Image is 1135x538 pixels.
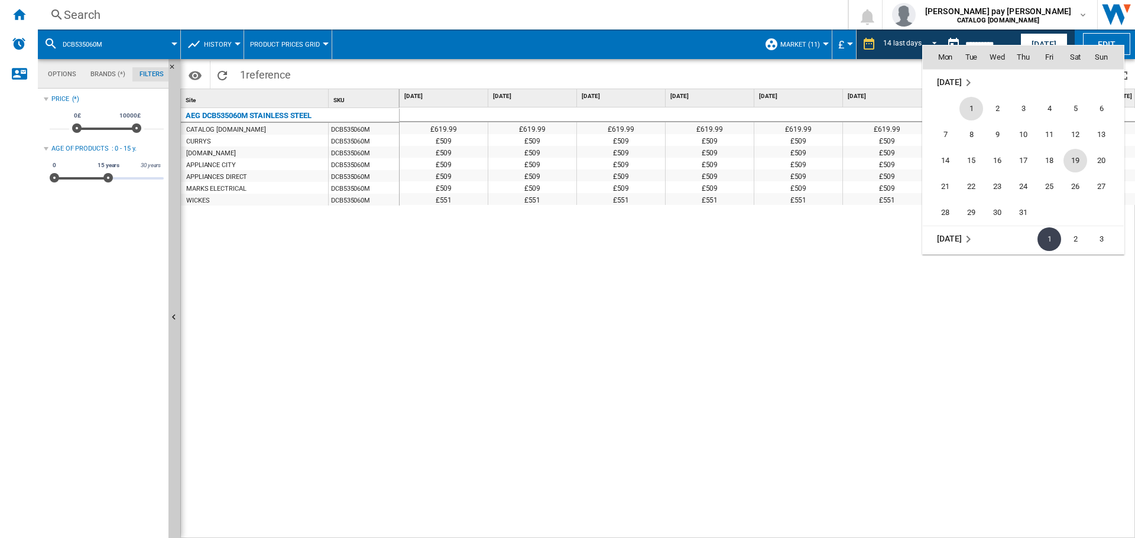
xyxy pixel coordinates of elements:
[958,174,984,200] td: Tuesday July 22 2025
[984,96,1010,122] td: Wednesday July 2 2025
[923,122,1124,148] tr: Week 2
[1011,123,1035,146] span: 10
[923,122,958,148] td: Monday July 7 2025
[1010,174,1036,200] td: Thursday July 24 2025
[1088,96,1124,122] td: Sunday July 6 2025
[985,97,1009,120] span: 2
[1011,175,1035,198] span: 24
[1011,201,1035,224] span: 31
[923,226,1124,252] tr: Week 1
[923,174,1124,200] tr: Week 4
[1063,123,1087,146] span: 12
[958,96,984,122] td: Tuesday July 1 2025
[1037,123,1061,146] span: 11
[1010,122,1036,148] td: Thursday July 10 2025
[1036,226,1062,252] td: Friday August 1 2025
[985,175,1009,198] span: 23
[1089,227,1113,251] span: 3
[933,175,957,198] span: 21
[1089,123,1113,146] span: 13
[984,45,1010,69] th: Wed
[1089,97,1113,120] span: 6
[1011,149,1035,172] span: 17
[958,122,984,148] td: Tuesday July 8 2025
[1088,174,1124,200] td: Sunday July 27 2025
[1088,45,1124,69] th: Sun
[1062,45,1088,69] th: Sat
[958,148,984,174] td: Tuesday July 15 2025
[933,149,957,172] span: 14
[1062,148,1088,174] td: Saturday July 19 2025
[923,226,1010,252] td: August 2025
[1037,97,1061,120] span: 4
[1062,122,1088,148] td: Saturday July 12 2025
[933,201,957,224] span: 28
[923,148,958,174] td: Monday July 14 2025
[923,45,1124,254] md-calendar: Calendar
[923,69,1124,96] tr: Week undefined
[959,123,983,146] span: 8
[984,122,1010,148] td: Wednesday July 9 2025
[1088,226,1124,252] td: Sunday August 3 2025
[958,200,984,226] td: Tuesday July 29 2025
[923,45,958,69] th: Mon
[959,97,983,120] span: 1
[985,149,1009,172] span: 16
[923,174,958,200] td: Monday July 21 2025
[1010,96,1036,122] td: Thursday July 3 2025
[985,201,1009,224] span: 30
[1037,149,1061,172] span: 18
[1037,227,1061,251] span: 1
[1063,149,1087,172] span: 19
[1088,122,1124,148] td: Sunday July 13 2025
[984,148,1010,174] td: Wednesday July 16 2025
[1037,175,1061,198] span: 25
[923,148,1124,174] tr: Week 3
[1062,174,1088,200] td: Saturday July 26 2025
[1010,200,1036,226] td: Thursday July 31 2025
[923,96,1124,122] tr: Week 1
[937,234,961,243] span: [DATE]
[1089,175,1113,198] span: 27
[923,69,1124,96] td: July 2025
[984,174,1010,200] td: Wednesday July 23 2025
[959,149,983,172] span: 15
[1011,97,1035,120] span: 3
[984,200,1010,226] td: Wednesday July 30 2025
[1036,45,1062,69] th: Fri
[1036,174,1062,200] td: Friday July 25 2025
[933,123,957,146] span: 7
[1036,148,1062,174] td: Friday July 18 2025
[959,175,983,198] span: 22
[1010,148,1036,174] td: Thursday July 17 2025
[1063,97,1087,120] span: 5
[1089,149,1113,172] span: 20
[1036,96,1062,122] td: Friday July 4 2025
[937,77,961,87] span: [DATE]
[1010,45,1036,69] th: Thu
[959,201,983,224] span: 29
[1062,96,1088,122] td: Saturday July 5 2025
[958,45,984,69] th: Tue
[923,200,958,226] td: Monday July 28 2025
[1063,227,1087,251] span: 2
[923,200,1124,226] tr: Week 5
[985,123,1009,146] span: 9
[1063,175,1087,198] span: 26
[1062,226,1088,252] td: Saturday August 2 2025
[1088,148,1124,174] td: Sunday July 20 2025
[1036,122,1062,148] td: Friday July 11 2025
